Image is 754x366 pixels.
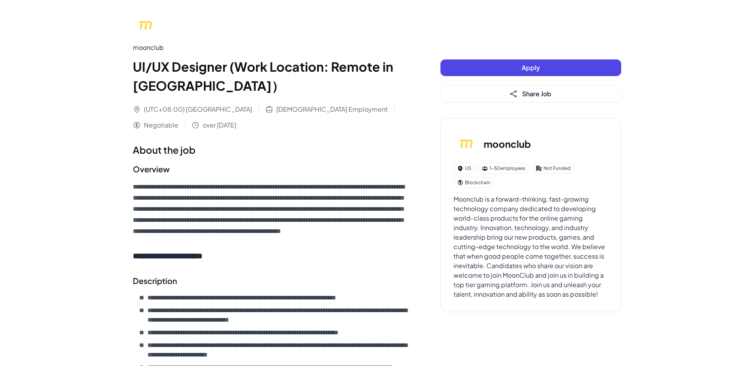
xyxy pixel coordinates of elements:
[478,163,529,174] div: 1-50 employees
[440,86,621,102] button: Share Job
[133,43,409,52] div: moonclub
[454,177,494,188] div: Blockchain
[532,163,574,174] div: Not Funded
[133,13,158,38] img: mo
[454,163,475,174] div: US
[522,90,551,98] span: Share Job
[484,137,531,151] h3: moonclub
[133,143,409,157] h1: About the job
[276,105,388,114] span: [DEMOGRAPHIC_DATA] Employment
[454,131,479,156] img: mo
[203,120,236,130] span: over [DATE]
[522,63,540,72] span: Apply
[133,275,409,287] h2: Description
[144,105,252,114] span: (UTC+08:00) [GEOGRAPHIC_DATA]
[133,57,409,95] h1: UI/UX Designer (Work Location: Remote in [GEOGRAPHIC_DATA]）
[454,194,608,299] div: Moonclub is a forward-thinking, fast-growing technology company dedicated to developing world-cla...
[440,59,621,76] button: Apply
[144,120,178,130] span: Negotiable
[133,163,409,175] h2: Overview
